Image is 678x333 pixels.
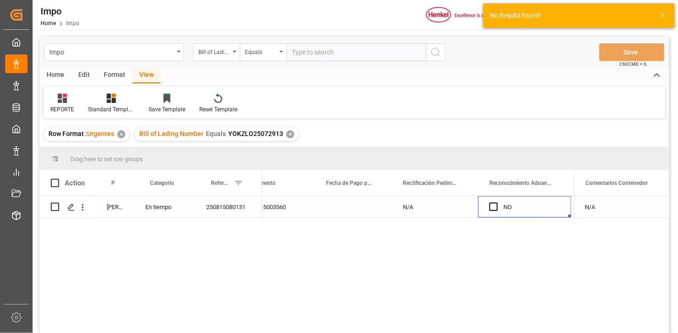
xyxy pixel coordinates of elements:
[111,180,115,186] span: Persona responsable de seguimiento
[206,130,226,137] span: Equals
[326,180,372,186] span: Fecha de Pago pedimento
[574,196,669,218] div: Press SPACE to select this row.
[139,130,203,137] span: Bill of Lading Number
[211,180,231,186] span: Referencia Leschaco
[150,180,174,186] span: Categoría
[71,68,97,83] div: Edit
[134,196,195,217] div: En tiempo
[195,196,262,217] div: 250815080131
[88,105,135,114] div: Standard Templates
[222,196,315,217] div: 25 16 3108 5003560
[392,196,478,217] div: N/A
[40,68,71,83] div: Home
[426,7,504,23] img: Henkel%20logo.jpg_1689854090.jpg
[426,43,446,61] button: search button
[40,196,262,218] div: Press SPACE to select this row.
[41,4,79,18] div: Impo
[599,43,664,61] button: Save
[240,43,286,61] button: open menu
[44,43,184,61] button: open menu
[132,68,161,83] div: View
[503,197,560,218] div: NO
[620,61,647,68] span: Ctrl/CMD + S
[48,130,87,137] span: Row Format :
[490,11,650,20] div: No Results found!
[97,68,132,83] div: Format
[117,130,125,138] div: ✕
[199,105,237,114] div: Reset Template
[286,130,294,138] div: ✕
[228,130,283,137] span: YOKZLO25072913
[198,46,230,56] div: Bill of Lading Number
[95,196,134,217] div: [PERSON_NAME]
[149,105,185,114] div: Save Template
[50,105,74,114] div: REPORTE
[49,46,174,57] div: Impo
[489,180,552,186] span: Reconocimiento Aduanero
[586,180,648,186] span: Comentarios Contenedor
[87,130,114,137] span: Urgentes
[41,20,56,27] a: Home
[65,179,85,187] div: Action
[70,156,143,163] span: Drag here to set row groups
[403,180,459,186] span: Rectificación Pedimento
[245,46,277,56] div: Equals
[574,196,669,217] div: N/A
[286,43,426,61] input: Type to search
[193,43,240,61] button: open menu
